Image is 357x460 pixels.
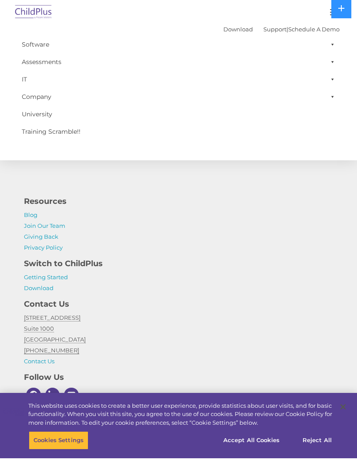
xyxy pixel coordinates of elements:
a: Download [24,286,54,293]
font: | [223,27,340,34]
div: This website uses cookies to create a better user experience, provide statistics about user visit... [28,403,332,429]
a: Support [263,27,286,34]
button: Close [333,399,353,418]
a: Training Scramble!! [17,125,340,142]
h4: Follow Us [24,373,333,385]
a: Giving Back [24,235,58,242]
a: Blog [24,213,37,220]
a: Company [17,90,340,107]
h4: Switch to ChildPlus [24,259,333,271]
a: Schedule A Demo [288,27,340,34]
a: Software [17,37,340,55]
a: Contact Us [24,359,54,366]
a: Privacy Policy [24,246,63,253]
a: University [17,107,340,125]
a: Join Our Team [24,224,65,231]
a: IT [17,72,340,90]
img: ChildPlus by Procare Solutions [13,4,54,24]
a: Facebook [24,387,43,406]
a: Youtube [62,387,81,406]
a: Linkedin [43,387,62,406]
a: Getting Started [24,275,68,282]
a: Assessments [17,55,340,72]
button: Cookies Settings [29,433,88,451]
a: Download [223,27,253,34]
button: Accept All Cookies [219,433,284,451]
button: Reject All [290,433,344,451]
h4: Contact Us [24,300,333,312]
h4: Resources [24,197,333,209]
